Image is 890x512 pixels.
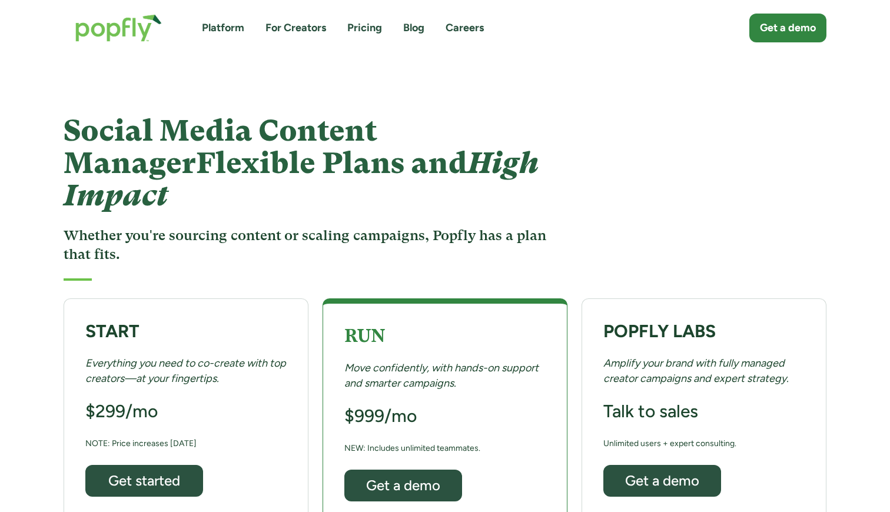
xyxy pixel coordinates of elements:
a: For Creators [265,21,326,35]
div: NOTE: Price increases [DATE] [85,436,197,451]
a: home [64,2,174,54]
div: Get started [96,473,192,488]
strong: POPFLY LABS [603,320,716,342]
h3: $999/mo [344,405,417,427]
em: Everything you need to co-create with top creators—at your fingertips. [85,357,286,384]
div: Get a demo [355,478,451,493]
em: Move confidently, with hands-on support and smarter campaigns. [344,361,539,389]
a: Get a demo [344,470,462,501]
a: Get a demo [749,14,826,42]
div: Get a demo [614,473,710,488]
a: Platform [202,21,244,35]
h3: Whether you're sourcing content or scaling campaigns, Popfly has a plan that fits. [64,226,552,264]
div: Unlimited users + expert consulting. [603,436,736,451]
div: NEW: Includes unlimited teammates. [344,441,480,456]
h3: Talk to sales [603,400,698,423]
a: Careers [446,21,484,35]
strong: RUN [344,325,385,346]
em: Amplify your brand with fully managed creator campaigns and expert strategy. [603,357,789,384]
em: High Impact [64,146,539,212]
strong: START [85,320,140,342]
h3: $299/mo [85,400,158,423]
a: Get started [85,465,203,497]
a: Pricing [347,21,382,35]
h1: Social Media Content Manager [64,115,552,212]
div: Get a demo [760,21,816,35]
a: Get a demo [603,465,721,497]
span: Flexible Plans and [64,146,539,212]
a: Blog [403,21,424,35]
